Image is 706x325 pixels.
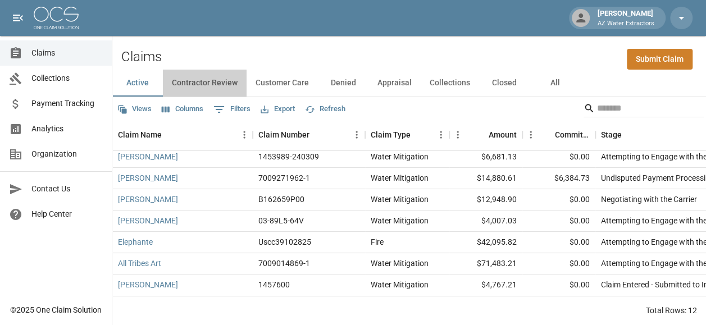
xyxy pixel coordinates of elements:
[31,72,103,84] span: Collections
[421,70,479,97] button: Collections
[258,119,309,150] div: Claim Number
[371,151,429,162] div: Water Mitigation
[318,70,368,97] button: Denied
[258,279,290,290] div: 1457600
[622,127,637,143] button: Sort
[118,194,178,205] a: [PERSON_NAME]
[371,119,411,150] div: Claim Type
[539,127,555,143] button: Sort
[584,99,704,120] div: Search
[449,147,522,168] div: $6,681.13
[627,49,693,70] a: Submit Claim
[7,7,29,29] button: open drawer
[309,127,325,143] button: Sort
[371,172,429,184] div: Water Mitigation
[530,70,580,97] button: All
[118,172,178,184] a: [PERSON_NAME]
[522,119,595,150] div: Committed Amount
[258,215,304,226] div: 03-89L5-64V
[646,305,697,316] div: Total Rows: 12
[162,127,177,143] button: Sort
[489,119,517,150] div: Amount
[449,274,522,296] div: $4,767.21
[236,126,253,143] button: Menu
[449,210,522,232] div: $4,007.03
[115,100,154,118] button: Views
[247,70,318,97] button: Customer Care
[371,258,429,269] div: Water Mitigation
[522,210,595,232] div: $0.00
[31,183,103,195] span: Contact Us
[522,274,595,296] div: $0.00
[118,279,178,290] a: [PERSON_NAME]
[258,100,298,118] button: Export
[601,119,622,150] div: Stage
[31,47,103,59] span: Claims
[601,194,697,205] div: Negotiating with the Carrier
[593,8,659,28] div: [PERSON_NAME]
[368,70,421,97] button: Appraisal
[118,119,162,150] div: Claim Name
[522,126,539,143] button: Menu
[522,189,595,210] div: $0.00
[253,119,365,150] div: Claim Number
[258,172,310,184] div: 7009271962-1
[118,236,153,248] a: Elephante
[449,126,466,143] button: Menu
[555,119,590,150] div: Committed Amount
[371,215,429,226] div: Water Mitigation
[10,304,102,315] div: © 2025 One Claim Solution
[112,70,706,97] div: dynamic tabs
[449,232,522,253] div: $42,095.82
[522,147,595,168] div: $0.00
[479,70,530,97] button: Closed
[522,253,595,274] div: $0.00
[258,236,311,248] div: Uscc39102825
[598,19,654,29] p: AZ Water Extractors
[302,100,348,118] button: Refresh
[31,123,103,135] span: Analytics
[118,151,178,162] a: [PERSON_NAME]
[365,119,449,150] div: Claim Type
[411,127,426,143] button: Sort
[449,168,522,189] div: $14,880.61
[371,279,429,290] div: Water Mitigation
[432,126,449,143] button: Menu
[31,208,103,220] span: Help Center
[449,119,522,150] div: Amount
[118,258,161,269] a: All Tribes Art
[371,194,429,205] div: Water Mitigation
[34,7,79,29] img: ocs-logo-white-transparent.png
[258,151,319,162] div: 1453989-240309
[449,253,522,274] div: $71,483.21
[258,194,304,205] div: B162659P00
[118,215,178,226] a: [PERSON_NAME]
[112,70,163,97] button: Active
[522,168,595,189] div: $6,384.73
[348,126,365,143] button: Menu
[31,98,103,109] span: Payment Tracking
[159,100,206,118] button: Select columns
[371,236,384,248] div: Fire
[449,189,522,210] div: $12,948.90
[31,148,103,160] span: Organization
[258,258,310,269] div: 7009014869-1
[163,70,247,97] button: Contractor Review
[121,49,162,65] h2: Claims
[112,119,253,150] div: Claim Name
[473,127,489,143] button: Sort
[522,232,595,253] div: $0.00
[211,100,253,118] button: Show filters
